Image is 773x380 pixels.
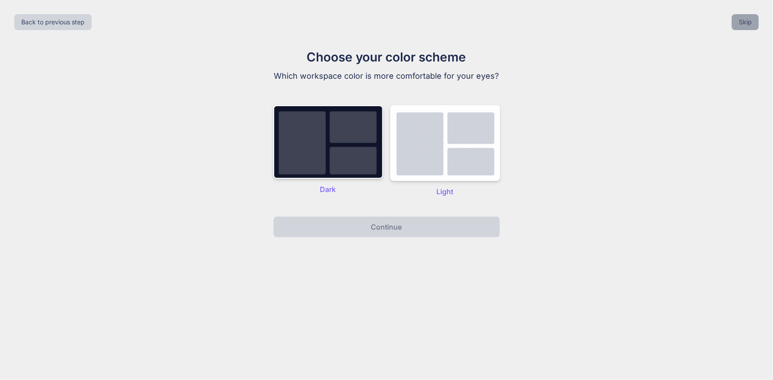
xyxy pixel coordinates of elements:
[390,105,500,181] img: dark
[273,184,383,195] p: Dark
[14,14,92,30] button: Back to previous step
[371,222,402,232] p: Continue
[273,216,500,238] button: Continue
[732,14,759,30] button: Skip
[238,48,536,66] h1: Choose your color scheme
[390,186,500,197] p: Light
[273,105,383,179] img: dark
[238,70,536,82] p: Which workspace color is more comfortable for your eyes?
